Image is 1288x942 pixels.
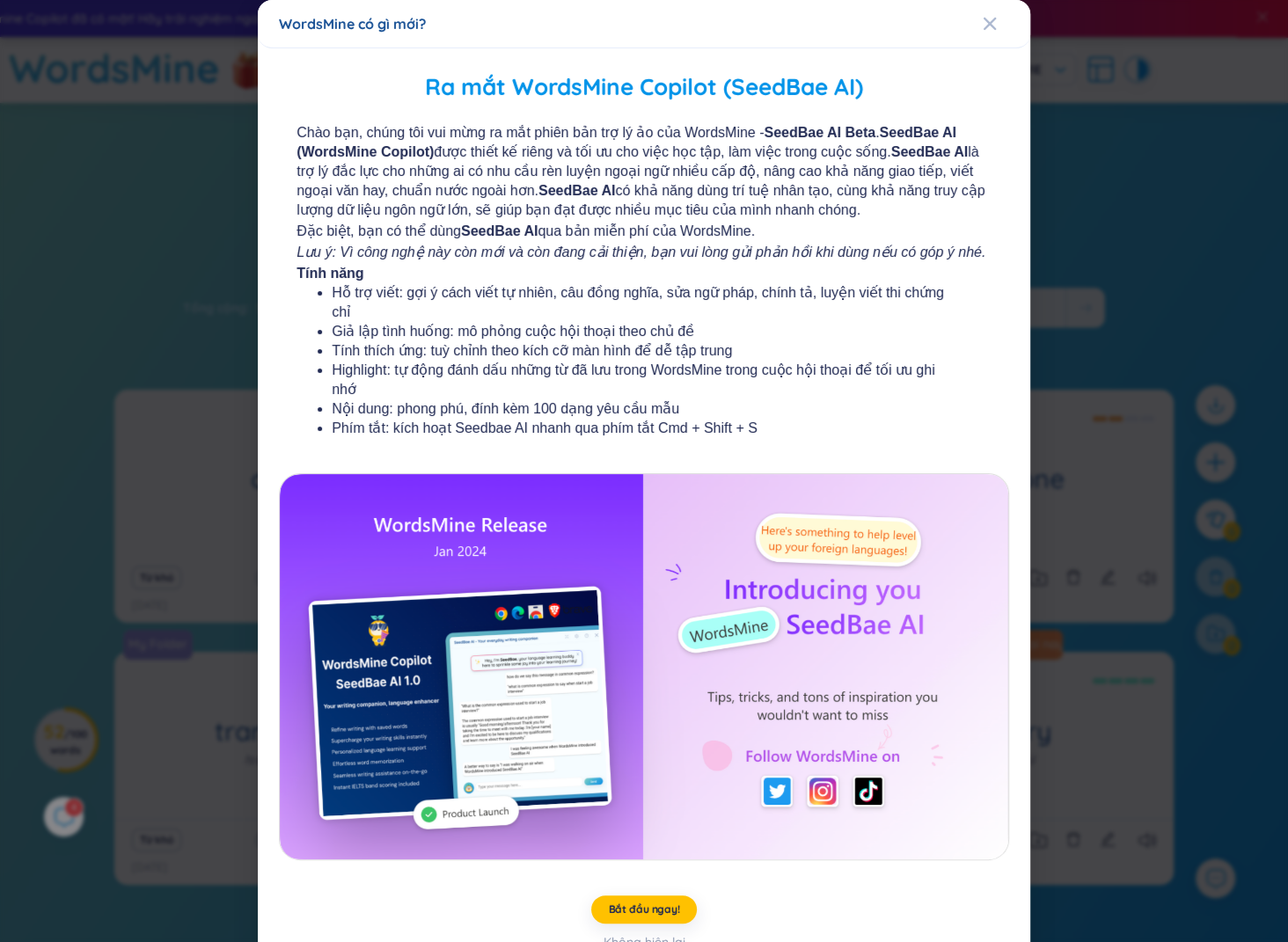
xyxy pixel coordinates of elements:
[296,125,956,159] b: SeedBae AI (WordsMine Copilot)
[332,361,956,399] li: Highlight: tự động đánh dấu những từ đã lưu trong WordsMine trong cuộc hội thoại để tối ưu ghi nhớ
[28,46,42,60] img: website_grey.svg
[332,341,956,361] li: Tính thích ứng: tuỳ chỉnh theo kích cỡ màn hình để dễ tập trung
[46,46,194,60] div: Domain: [DOMAIN_NAME]
[332,283,956,322] li: Hỗ trợ viết: gợi ý cách viết tự nhiên, câu đồng nghĩa, sửa ngữ pháp, chính tả, luyện viết thi chứ...
[296,123,992,220] span: Chào bạn, chúng tôi vui mừng ra mắt phiên bản trợ lý ảo của WordsMine - . được thiết kế riêng và ...
[296,266,363,281] b: Tính năng
[48,102,62,116] img: tab_domain_overview_orange.svg
[67,104,157,115] div: Domain Overview
[332,419,956,438] li: Phím tắt: kích hoạt Seedbae AI nhanh qua phím tắt Cmd + Shift + S
[332,399,956,419] li: Nội dung: phong phú, đính kèm 100 dạng yêu cầu mẫu
[461,223,538,238] b: SeedBae AI
[194,104,296,115] div: Keywords by Traffic
[175,102,189,116] img: tab_keywords_by_traffic_grey.svg
[608,902,679,916] span: Bắt đầu ngay!
[296,245,985,259] i: Lưu ý: Vì công nghệ này còn mới và còn đang cải thiện, bạn vui lòng gửi phản hồi khi dùng nếu có ...
[332,322,956,341] li: Giả lập tình huống: mô phỏng cuộc hội thoại theo chủ đề
[279,14,1009,33] div: WordsMine có gì mới?
[28,28,42,42] img: logo_orange.svg
[591,895,697,924] button: Bắt đầu ngay!
[764,125,875,140] b: SeedBae AI Beta
[890,144,967,159] b: SeedBae AI
[296,222,992,241] span: Đặc biệt, bạn có thể dùng qua bản miễn phí của WordsMine.
[538,183,615,198] b: SeedBae AI
[49,28,86,42] div: v 4.0.25
[279,69,1009,106] h2: Ra mắt WordsMine Copilot (SeedBae AI)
